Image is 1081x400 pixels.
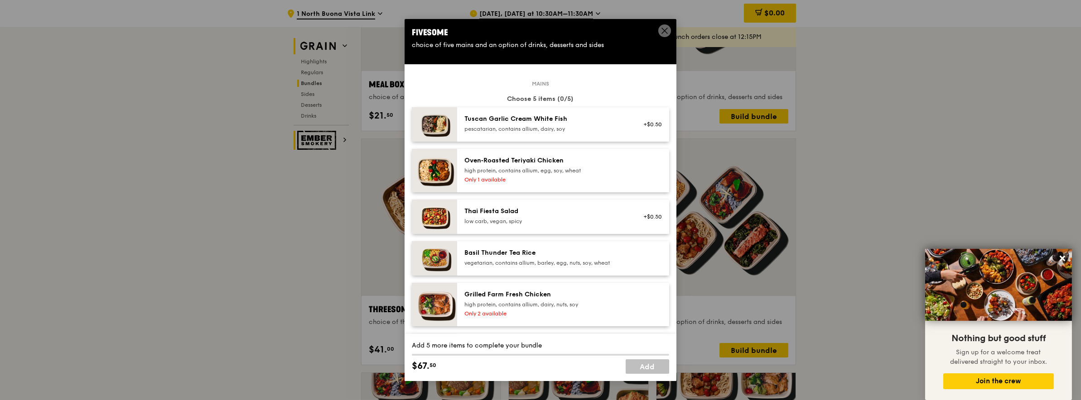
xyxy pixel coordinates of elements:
span: Nothing but good stuff [951,333,1046,344]
img: daily_normal_Honey_Duo_Mustard_Chicken__Horizontal_.jpg [412,333,457,368]
div: Only 2 available [464,310,627,317]
img: DSC07876-Edit02-Large.jpeg [925,249,1072,321]
button: Close [1055,251,1070,266]
div: Add 5 more items to complete your bundle [412,341,669,350]
img: daily_normal_HORZ-Grilled-Farm-Fresh-Chicken.jpg [412,283,457,326]
div: Fivesome [412,26,669,39]
div: Oven‑Roasted Teriyaki Chicken [464,156,627,165]
span: 50 [430,362,436,369]
div: Basil Thunder Tea Rice [464,248,627,257]
div: Thai Fiesta Salad [464,207,627,216]
div: high protein, contains allium, dairy, nuts, soy [464,301,627,308]
div: vegetarian, contains allium, barley, egg, nuts, soy, wheat [464,259,627,267]
a: Add [626,359,669,374]
div: +$0.50 [638,121,662,128]
img: daily_normal_Oven-Roasted_Teriyaki_Chicken__Horizontal_.jpg [412,149,457,192]
div: choice of five mains and an option of drinks, desserts and sides [412,41,669,50]
div: Grilled Farm Fresh Chicken [464,290,627,299]
div: Tuscan Garlic Cream White Fish [464,114,627,124]
span: Mains [528,80,553,87]
div: high protein, contains allium, egg, soy, wheat [464,167,627,174]
img: daily_normal_Thai_Fiesta_Salad__Horizontal_.jpg [412,200,457,234]
div: Choose 5 items (0/5) [412,95,669,104]
button: Join the crew [943,373,1054,389]
div: Only 1 available [464,176,627,183]
span: Sign up for a welcome treat delivered straight to your inbox. [950,348,1047,366]
div: pescatarian, contains allium, dairy, soy [464,125,627,133]
img: daily_normal_HORZ-Basil-Thunder-Tea-Rice.jpg [412,241,457,276]
img: daily_normal_Tuscan_Garlic_Cream_White_Fish__Horizontal_.jpg [412,107,457,142]
div: low carb, vegan, spicy [464,218,627,225]
span: $67. [412,359,430,373]
div: +$0.50 [638,213,662,220]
